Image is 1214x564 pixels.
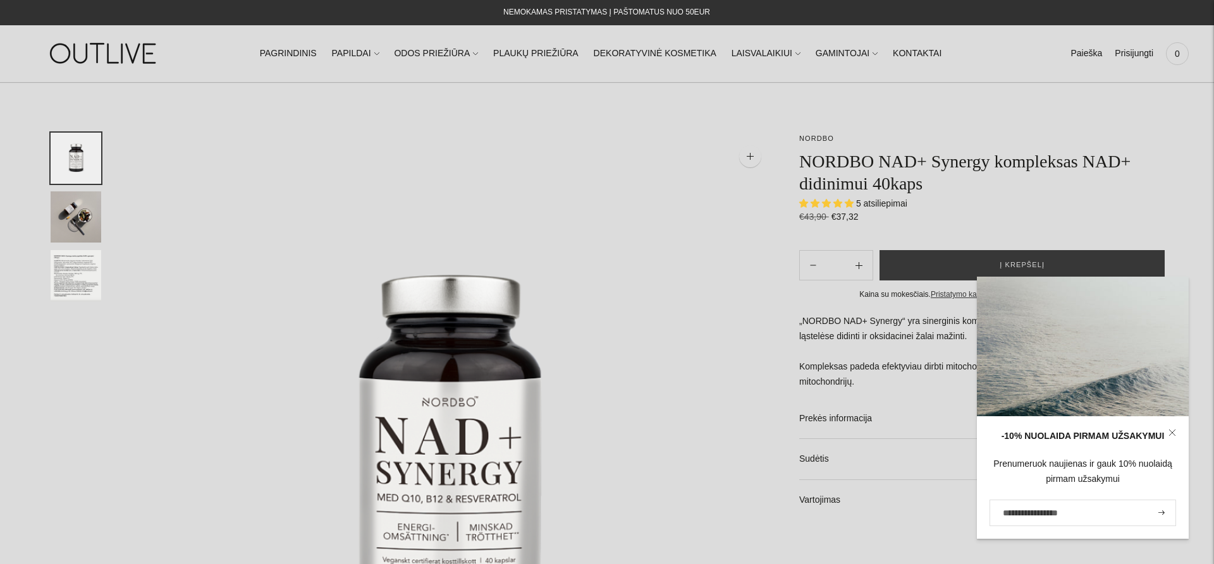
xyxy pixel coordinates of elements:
[799,150,1163,195] h1: NORDBO NAD+ Synergy kompleksas NAD+ didinimui 40kaps
[845,250,873,280] button: Subtract product quantity
[831,212,859,222] span: €37,32
[51,250,101,301] button: Translation missing: en.general.accessibility.image_thumbail
[931,290,987,299] a: Pristatymo kaina
[1168,45,1186,63] span: 0
[1070,40,1102,68] a: Paieška
[799,288,1163,301] div: Kaina su mokesčiais. apskaičiuojama apmokėjimo metu.
[799,480,1163,520] a: Vartojimas
[856,198,907,208] span: 5 atsiliepimai
[990,429,1176,444] div: -10% NUOLAIDA PIRMAM UŽSAKYMUI
[51,133,101,184] button: Translation missing: en.general.accessibility.image_thumbail
[799,212,829,222] s: €43,90
[893,40,941,68] a: KONTAKTAI
[732,40,800,68] a: LAISVALAIKIUI
[799,198,856,208] span: 5.00 stars
[1166,40,1189,68] a: 0
[25,32,183,75] img: OUTLIVE
[332,40,379,68] a: PAPILDAI
[826,256,845,275] input: Product quantity
[990,457,1176,487] div: Prenumeruok naujienas ir gauk 10% nuolaidą pirmam užsakymui
[816,40,878,68] a: GAMINTOJAI
[799,135,834,142] a: NORDBO
[800,250,826,280] button: Add product quantity
[880,250,1165,280] button: Į krepšelį
[493,40,579,68] a: PLAUKŲ PRIEŽIŪRA
[594,40,716,68] a: DEKORATYVINĖ KOSMETIKA
[799,314,1163,390] p: „NORDBO NAD+ Synergy“ yra sinerginis kompleksas, skirtas sveikam senėjimui, energijai ląstelėse d...
[503,5,710,20] div: NEMOKAMAS PRISTATYMAS Į PAŠTOMATUS NUO 50EUR
[51,191,101,243] button: Translation missing: en.general.accessibility.image_thumbail
[799,439,1163,479] a: Sudėtis
[799,399,1163,439] a: Prekės informacija
[1115,40,1153,68] a: Prisijungti
[1000,259,1045,272] span: Į krepšelį
[394,40,478,68] a: ODOS PRIEŽIŪRA
[260,40,317,68] a: PAGRINDINIS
